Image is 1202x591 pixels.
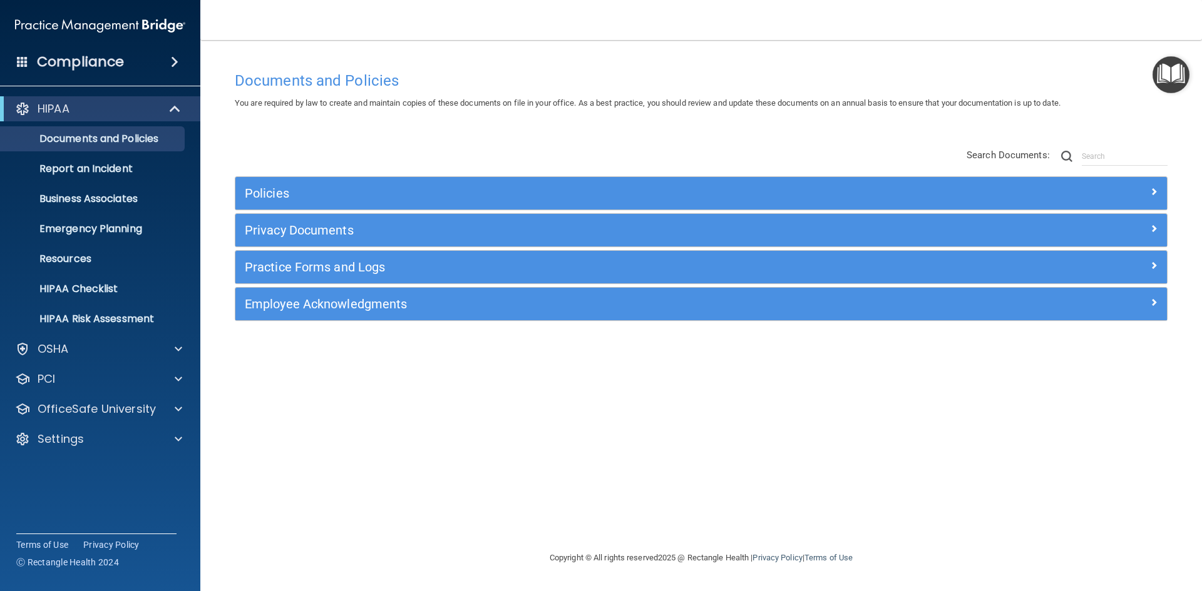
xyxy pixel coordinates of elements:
a: Terms of Use [804,553,853,562]
a: Terms of Use [16,538,68,551]
p: OfficeSafe University [38,402,156,417]
p: Documents and Policies [8,133,179,145]
p: Report an Incident [8,163,179,175]
img: ic-search.3b580494.png [1061,151,1072,162]
h5: Privacy Documents [245,223,925,237]
a: PCI [15,371,182,386]
a: OSHA [15,341,182,356]
a: Policies [245,183,1158,203]
p: HIPAA [38,101,69,116]
div: Copyright © All rights reserved 2025 @ Rectangle Health | | [473,538,930,578]
span: Ⓒ Rectangle Health 2024 [16,556,119,568]
a: Privacy Policy [83,538,140,551]
button: Open Resource Center [1153,56,1189,93]
h5: Policies [245,186,925,200]
img: PMB logo [15,13,185,38]
p: Resources [8,253,179,265]
p: PCI [38,371,55,386]
p: Emergency Planning [8,223,179,235]
a: Privacy Documents [245,220,1158,240]
h5: Practice Forms and Logs [245,260,925,274]
p: Business Associates [8,193,179,205]
input: Search [1082,147,1168,166]
p: HIPAA Checklist [8,283,179,295]
span: Search Documents: [967,149,1050,161]
p: HIPAA Risk Assessment [8,313,179,325]
h5: Employee Acknowledgments [245,297,925,311]
h4: Compliance [37,53,124,71]
a: HIPAA [15,101,182,116]
a: Settings [15,432,182,447]
span: You are required by law to create and maintain copies of these documents on file in your office. ... [235,98,1061,108]
h4: Documents and Policies [235,73,1168,89]
p: OSHA [38,341,69,356]
a: OfficeSafe University [15,402,182,417]
a: Privacy Policy [753,553,802,562]
a: Employee Acknowledgments [245,294,1158,314]
p: Settings [38,432,84,447]
a: Practice Forms and Logs [245,257,1158,277]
